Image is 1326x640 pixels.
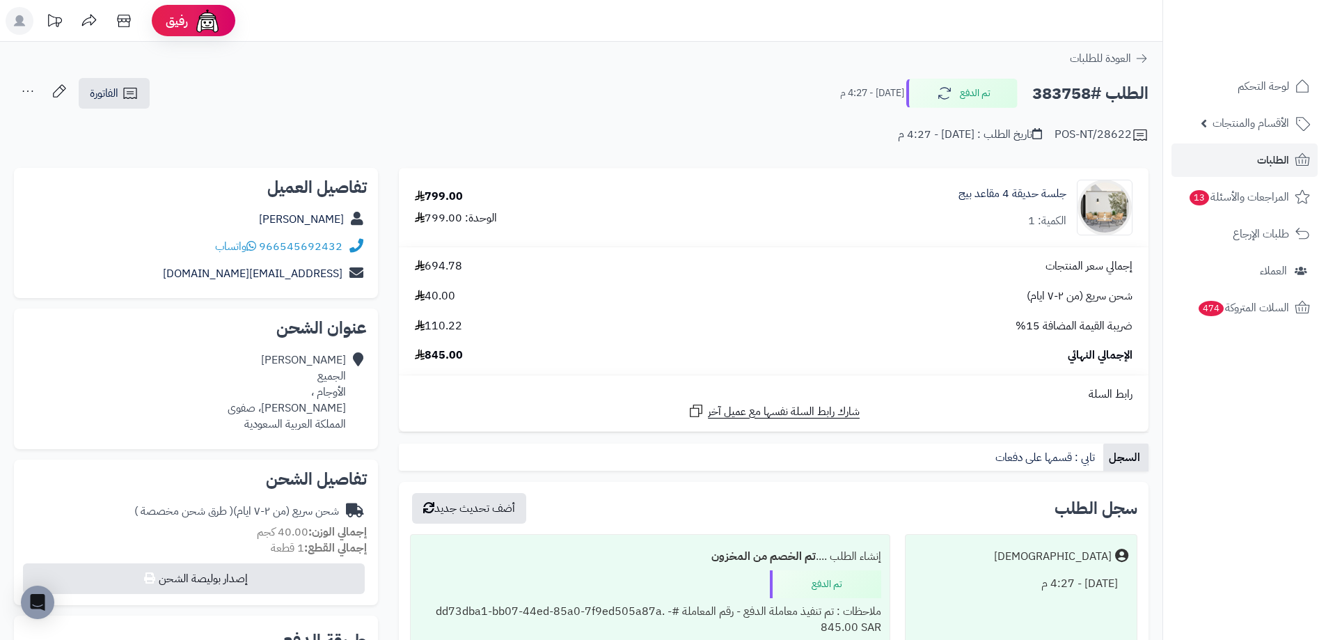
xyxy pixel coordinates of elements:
[25,179,367,196] h2: تفاصيل العميل
[1213,114,1289,133] span: الأقسام والمنتجات
[415,288,455,304] span: 40.00
[1197,298,1289,318] span: السلات المتروكة
[194,7,221,35] img: ai-face.png
[415,210,497,226] div: الوحدة: 799.00
[415,189,463,205] div: 799.00
[1231,36,1313,65] img: logo-2.png
[994,549,1112,565] div: [DEMOGRAPHIC_DATA]
[259,211,344,228] a: [PERSON_NAME]
[1016,318,1132,334] span: ضريبة القيمة المضافة 15%
[1199,301,1224,316] span: 474
[1078,180,1132,235] img: 1754463004-110119010030-90x90.jpg
[1070,50,1149,67] a: العودة للطلبات
[25,471,367,487] h2: تفاصيل الشحن
[1028,213,1066,229] div: الكمية: 1
[134,504,339,520] div: شحن سريع (من ٢-٧ ايام)
[711,548,816,565] b: تم الخصم من المخزون
[415,318,462,334] span: 110.22
[259,238,342,255] a: 966545692432
[308,524,367,540] strong: إجمالي الوزن:
[215,238,256,255] a: واتساب
[770,570,881,598] div: تم الدفع
[419,543,881,570] div: إنشاء الطلب ....
[412,493,526,524] button: أضف تحديث جديد
[1068,348,1132,364] span: الإجمالي النهائي
[90,85,118,102] span: الفاتورة
[257,524,367,540] small: 40.00 كجم
[1171,180,1318,214] a: المراجعات والأسئلة13
[228,352,346,432] div: [PERSON_NAME] الجميع الأوجام ، [PERSON_NAME]، صفوى المملكة العربية السعودية
[898,127,1042,143] div: تاريخ الطلب : [DATE] - 4:27 م
[708,404,860,420] span: شارك رابط السلة نفسها مع عميل آخر
[688,403,860,420] a: شارك رابط السلة نفسها مع عميل آخر
[1171,143,1318,177] a: الطلبات
[1027,288,1132,304] span: شحن سريع (من ٢-٧ ايام)
[1171,217,1318,251] a: طلبات الإرجاع
[21,586,54,619] div: Open Intercom Messenger
[990,444,1103,471] a: تابي : قسمها على دفعات
[1188,187,1289,207] span: المراجعات والأسئلة
[1045,258,1132,274] span: إجمالي سعر المنتجات
[415,258,462,274] span: 694.78
[166,13,188,29] span: رفيق
[25,320,367,336] h2: عنوان الشحن
[1171,291,1318,325] a: السلات المتروكة474
[23,563,365,594] button: إصدار بوليصة الشحن
[304,540,367,556] strong: إجمالي القطع:
[163,265,342,282] a: [EMAIL_ADDRESS][DOMAIN_NAME]
[1257,150,1289,170] span: الطلبات
[134,503,233,520] span: ( طرق شحن مخصصة )
[37,7,72,38] a: تحديثات المنصة
[958,186,1066,202] a: جلسة حديقة 4 مقاعد بيج
[1190,190,1209,205] span: 13
[1233,224,1289,244] span: طلبات الإرجاع
[914,570,1128,598] div: [DATE] - 4:27 م
[404,387,1143,403] div: رابط السلة
[1103,444,1149,471] a: السجل
[1032,79,1149,108] h2: الطلب #383758
[1171,254,1318,288] a: العملاء
[1070,50,1131,67] span: العودة للطلبات
[840,86,904,100] small: [DATE] - 4:27 م
[1055,127,1149,143] div: POS-NT/28622
[79,78,150,109] a: الفاتورة
[1260,261,1287,281] span: العملاء
[1055,500,1137,517] h3: سجل الطلب
[415,348,463,364] span: 845.00
[1238,77,1289,96] span: لوحة التحكم
[906,79,1018,108] button: تم الدفع
[1171,70,1318,103] a: لوحة التحكم
[271,540,367,556] small: 1 قطعة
